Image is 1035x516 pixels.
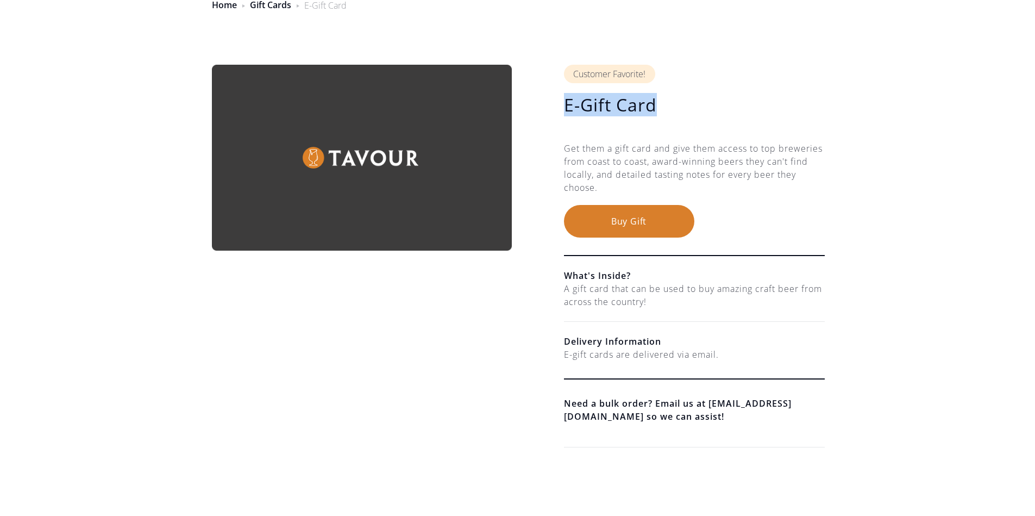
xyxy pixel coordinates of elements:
h1: E-Gift Card [564,94,825,116]
h6: Delivery Information [564,335,825,348]
div: A gift card that can be used to buy amazing craft beer from across the country! [564,282,825,308]
button: Buy Gift [564,205,694,238]
a: Need a bulk order? Email us at [EMAIL_ADDRESS][DOMAIN_NAME] so we can assist! [564,397,825,423]
div: E-gift cards are delivered via email. [564,348,825,361]
h6: What's Inside? [564,269,825,282]
div: Customer Favorite! [564,65,655,83]
div: Get them a gift card and give them access to top breweries from coast to coast, award-winning bee... [564,142,825,205]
